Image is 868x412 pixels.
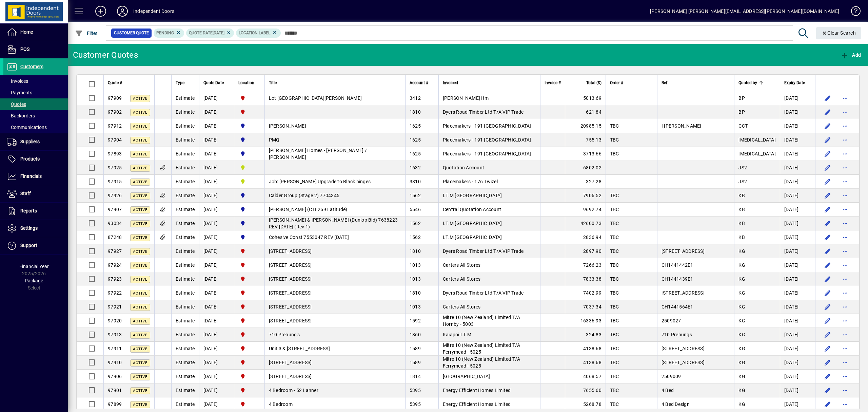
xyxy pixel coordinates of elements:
td: [DATE] [199,230,234,244]
td: [DATE] [199,105,234,119]
button: Filter [73,27,99,39]
span: 1810 [410,109,421,115]
span: [STREET_ADDRESS] [269,290,312,296]
span: Backorders [7,113,35,118]
span: CCT [738,123,748,129]
td: 5013.69 [565,91,606,105]
span: TBC [610,276,619,282]
span: 1562 [410,221,421,226]
span: Active [133,110,147,115]
button: More options [840,399,851,410]
span: Title [269,79,277,87]
td: 6802.02 [565,161,606,175]
span: Carters All Stores [443,276,481,282]
span: TBC [610,123,619,129]
button: Edit [822,162,833,173]
span: [DATE] [213,31,224,35]
span: 1625 [410,123,421,129]
span: 3412 [410,95,421,101]
span: Add [841,52,861,58]
span: Customers [20,64,43,69]
span: 97893 [108,151,122,156]
span: Quotes [7,101,26,107]
span: Cromwell Central Otago [238,150,260,157]
button: Edit [822,399,833,410]
span: [PERSON_NAME] & [PERSON_NAME] (Dunlop Bld) 7638223 REV [DATE] (Rev 1) [269,217,398,229]
span: Cromwell Central Otago [238,122,260,130]
span: Estimate [176,276,195,282]
span: Suppliers [20,139,40,144]
button: Edit [822,343,833,354]
td: 755.13 [565,133,606,147]
span: TBC [610,262,619,268]
span: 87248 [108,235,122,240]
span: Estimate [176,165,195,170]
span: Settings [20,225,38,231]
span: 1810 [410,290,421,296]
button: More options [840,274,851,284]
span: 97915 [108,179,122,184]
span: Estimate [176,123,195,129]
span: Estimate [176,207,195,212]
span: KG [738,276,745,282]
td: 2836.94 [565,230,606,244]
span: 97904 [108,137,122,143]
a: Backorders [3,110,68,121]
button: More options [840,287,851,298]
span: Financials [20,173,42,179]
span: Payments [7,90,32,95]
span: TBC [610,151,619,156]
span: [STREET_ADDRESS] [662,290,705,296]
span: TBC [610,193,619,198]
span: Staff [20,191,31,196]
td: [DATE] [199,272,234,286]
td: [DATE] [199,203,234,217]
span: Active [133,138,147,143]
span: Christchurch [238,94,260,102]
span: Christchurch [238,108,260,116]
span: PMQ [269,137,280,143]
button: Clear [816,27,862,39]
span: TBC [610,235,619,240]
span: Christchurch [238,289,260,297]
span: Order # [610,79,623,87]
span: Invoices [7,78,28,84]
div: [PERSON_NAME] [PERSON_NAME][EMAIL_ADDRESS][PERSON_NAME][DOMAIN_NAME] [650,6,839,17]
button: More options [840,357,851,368]
span: Support [20,243,37,248]
div: Ref [662,79,730,87]
span: I.T.M [GEOGRAPHIC_DATA] [443,235,502,240]
td: [DATE] [780,119,815,133]
button: Edit [822,357,833,368]
span: 1562 [410,193,421,198]
span: 97926 [108,193,122,198]
span: Type [176,79,184,87]
td: [DATE] [780,105,815,119]
span: TBC [610,137,619,143]
td: [DATE] [780,286,815,300]
button: Add [839,49,863,61]
td: [DATE] [199,119,234,133]
div: Quote # [108,79,150,87]
a: Support [3,237,68,254]
a: Products [3,151,68,168]
span: I.T.M [GEOGRAPHIC_DATA] [443,193,502,198]
div: Customer Quotes [73,50,138,60]
span: [PERSON_NAME] Itm [443,95,489,101]
td: [DATE] [780,230,815,244]
span: 97922 [108,290,122,296]
button: Edit [822,176,833,187]
span: Estimate [176,109,195,115]
span: Package [25,278,43,283]
button: More options [840,301,851,312]
button: Edit [822,329,833,340]
button: More options [840,176,851,187]
td: [DATE] [199,91,234,105]
span: Quote date [189,31,213,35]
span: 93034 [108,221,122,226]
span: KB [738,193,745,198]
span: Placemakers - 191 [GEOGRAPHIC_DATA] [443,137,531,143]
span: Placemakers - 191 [GEOGRAPHIC_DATA] [443,123,531,129]
span: BP [738,109,745,115]
td: [DATE] [780,272,815,286]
